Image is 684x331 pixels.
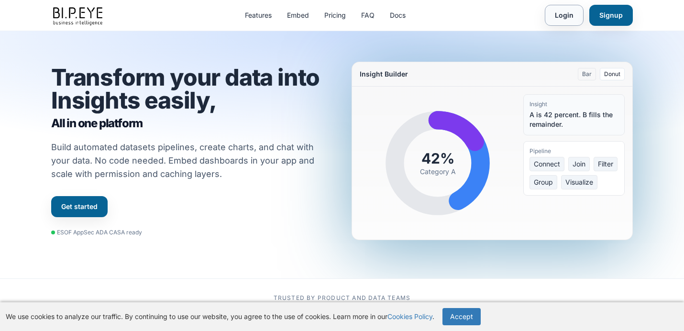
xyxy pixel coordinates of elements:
[600,68,625,80] button: Donut
[530,175,557,189] span: Group
[589,5,633,26] a: Signup
[420,150,456,167] div: 42%
[51,116,332,131] span: All in one platform
[390,11,406,20] a: Docs
[530,157,564,171] span: Connect
[51,141,327,181] p: Build automated datasets pipelines, create charts, and chat with your data. No code needed. Embed...
[51,196,108,217] a: Get started
[545,5,584,26] a: Login
[51,294,633,302] p: Trusted by product and data teams
[561,175,597,189] span: Visualize
[51,5,106,26] img: bipeye-logo
[361,11,375,20] a: FAQ
[287,11,309,20] a: Embed
[530,100,618,108] div: Insight
[568,157,590,171] span: Join
[51,66,332,131] h1: Transform your data into Insights easily,
[578,68,596,80] button: Bar
[324,11,346,20] a: Pricing
[530,147,618,155] div: Pipeline
[420,167,456,177] div: Category A
[51,229,142,236] div: ESOF AppSec ADA CASA ready
[6,312,434,321] p: We use cookies to analyze our traffic. By continuing to use our website, you agree to the use of ...
[245,11,272,20] a: Features
[530,110,618,129] div: A is 42 percent. B fills the remainder.
[594,157,618,171] span: Filter
[360,69,408,79] div: Insight Builder
[387,312,432,320] a: Cookies Policy
[442,308,481,325] button: Accept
